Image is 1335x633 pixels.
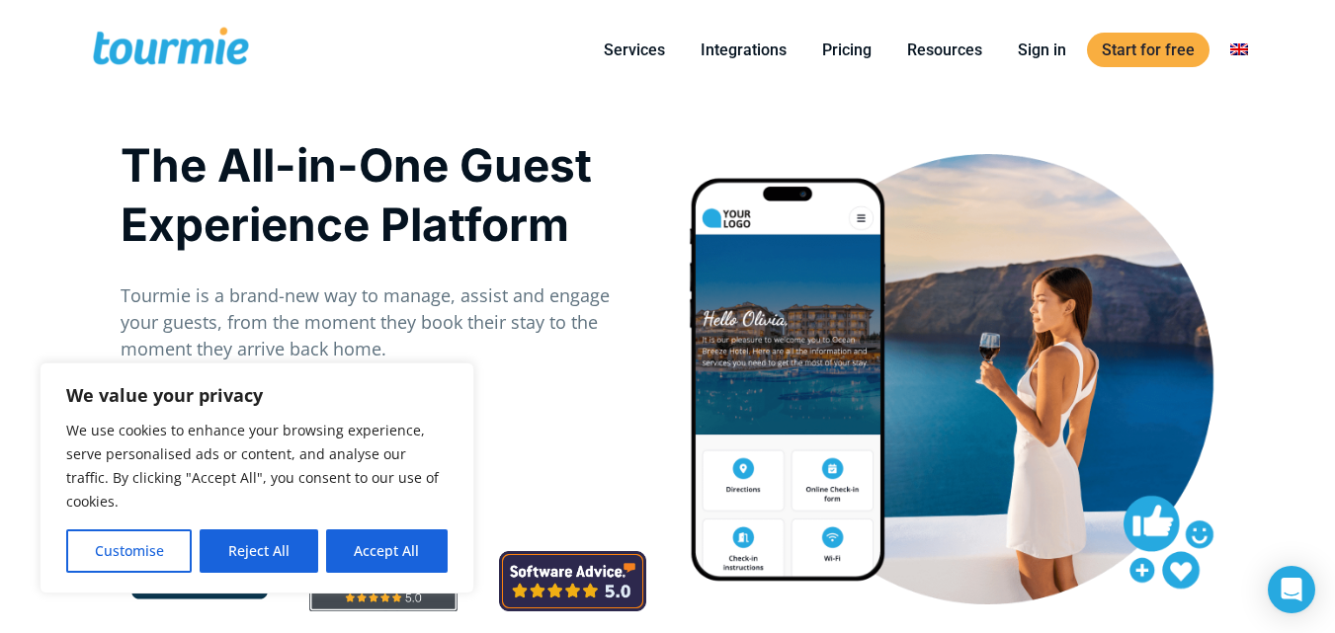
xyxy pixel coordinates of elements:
[686,38,801,62] a: Integrations
[326,529,448,573] button: Accept All
[892,38,997,62] a: Resources
[1268,566,1315,613] div: Open Intercom Messenger
[1003,38,1081,62] a: Sign in
[66,383,448,407] p: We value your privacy
[121,135,647,254] h1: The All-in-One Guest Experience Platform
[589,38,680,62] a: Services
[807,38,886,62] a: Pricing
[1087,33,1210,67] a: Start for free
[66,419,448,514] p: We use cookies to enhance your browsing experience, serve personalised ads or content, and analys...
[121,282,647,362] p: Tourmie is a brand-new way to manage, assist and engage your guests, from the moment they book th...
[200,529,317,573] button: Reject All
[66,529,192,573] button: Customise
